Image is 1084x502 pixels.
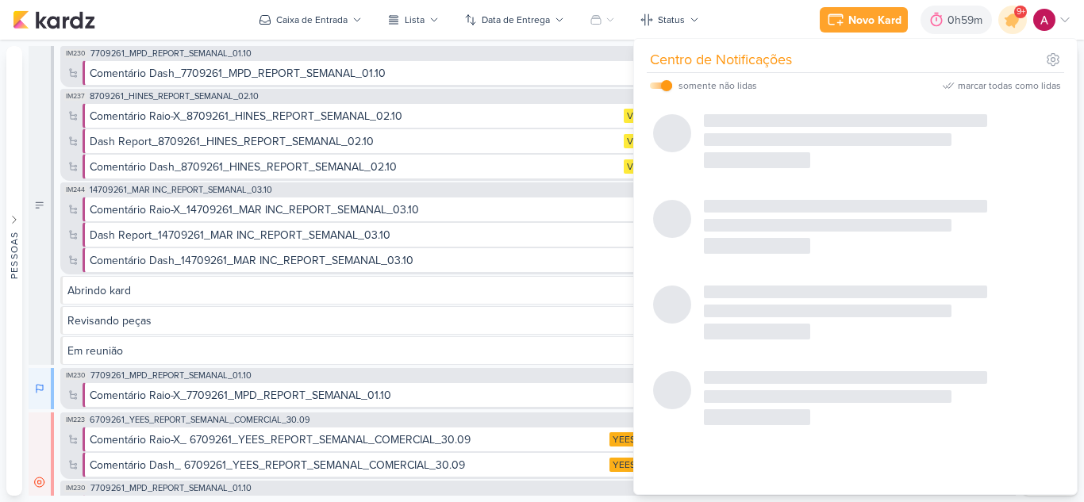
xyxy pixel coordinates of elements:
[90,49,252,58] span: 7709261_MPD_REPORT_SEMANAL_01.10
[6,46,22,496] button: Pessoas
[90,227,644,243] div: Dash Report_14709261_MAR INC_REPORT_SEMANAL_03.10
[90,159,621,175] div: Comentário Dash_8709261_HINES_REPORT_SEMANAL_02.10
[90,92,259,101] span: 8709261_HINES_REPORT_SEMANAL_02.10
[90,387,391,404] div: Comentário Raio-X_7709261_MPD_REPORT_SEMANAL_01.10
[90,65,386,82] div: Comentário Dash_7709261_MPD_REPORT_SEMANAL_01.10
[64,371,87,380] span: IM230
[67,343,927,359] div: Em reunião
[90,108,621,125] div: Comentário Raio-X_8709261_HINES_REPORT_SEMANAL_02.10
[64,416,86,424] span: IM223
[90,201,644,218] div: Comentário Raio-X_14709261_MAR INC_REPORT_SEMANAL_03.10
[67,312,927,329] div: Revisando peças
[64,49,87,58] span: IM230
[90,108,402,125] div: Comentário Raio-X_8709261_HINES_REPORT_SEMANAL_02.10
[90,431,471,448] div: Comentário Raio-X_ 6709261_YEES_REPORT_SEMANAL_COMERCIAL_30.09
[67,312,152,329] div: Revisando peças
[90,387,634,404] div: Comentário Raio-X_7709261_MPD_REPORT_SEMANAL_01.10
[820,7,908,33] button: Novo Kard
[90,457,465,473] div: Comentário Dash_ 6709261_YEES_REPORT_SEMANAL_COMERCIAL_30.09
[64,92,86,101] span: IM237
[29,46,54,365] div: FAZER
[90,201,419,218] div: Comentário Raio-X_14709261_MAR INC_REPORT_SEMANAL_03.10
[90,457,606,473] div: Comentário Dash_ 6709261_YEES_REPORT_SEMANAL_COMERCIAL_30.09
[90,186,272,194] span: 14709261_MAR INC_REPORT_SEMANAL_03.10
[678,79,757,93] div: somente não lidas
[624,134,687,148] div: VN Millenium
[650,49,792,71] div: Centro de Notificações
[848,12,901,29] div: Novo Kard
[1033,9,1055,31] img: Alessandra Gomes
[624,109,687,123] div: VN Millenium
[90,484,252,492] span: 7709261_MPD_REPORT_SEMANAL_01.10
[90,133,374,150] div: Dash Report_8709261_HINES_REPORT_SEMANAL_02.10
[958,79,1061,93] div: marcar todas como lidas
[64,186,86,194] span: IM244
[90,227,390,243] div: Dash Report_14709261_MAR INC_REPORT_SEMANAL_03.10
[67,282,927,299] div: Abrindo kard
[90,431,606,448] div: Comentário Raio-X_ 6709261_YEES_REPORT_SEMANAL_COMERCIAL_30.09
[64,484,87,492] span: IM230
[609,432,639,446] div: YEES
[624,159,687,174] div: VN Millenium
[67,343,123,359] div: Em reunião
[29,368,54,409] div: FAZENDO
[90,416,310,424] span: 6709261_YEES_REPORT_SEMANAL_COMERCIAL_30.09
[7,231,21,278] div: Pessoas
[13,10,95,29] img: kardz.app
[90,252,413,269] div: Comentário Dash_14709261_MAR INC_REPORT_SEMANAL_03.10
[90,65,650,82] div: Comentário Dash_7709261_MPD_REPORT_SEMANAL_01.10
[948,12,987,29] div: 0h59m
[90,133,621,150] div: Dash Report_8709261_HINES_REPORT_SEMANAL_02.10
[90,371,252,380] span: 7709261_MPD_REPORT_SEMANAL_01.10
[90,252,644,269] div: Comentário Dash_14709261_MAR INC_REPORT_SEMANAL_03.10
[90,159,397,175] div: Comentário Dash_8709261_HINES_REPORT_SEMANAL_02.10
[609,458,639,472] div: YEES
[1017,6,1025,18] span: 9+
[67,282,131,299] div: Abrindo kard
